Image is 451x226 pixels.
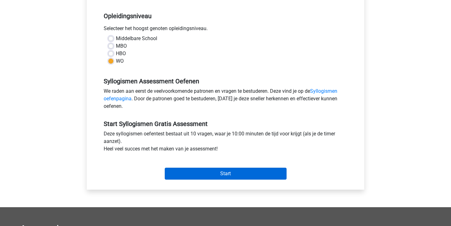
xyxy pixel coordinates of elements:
input: Start [165,168,287,180]
h5: Start Syllogismen Gratis Assessment [104,120,347,128]
div: Deze syllogismen oefentest bestaat uit 10 vragen, waar je 10:00 minuten de tijd voor krijgt (als ... [99,130,352,155]
h5: Syllogismen Assessment Oefenen [104,77,347,85]
label: MBO [116,42,127,50]
label: Middelbare School [116,35,157,42]
label: WO [116,57,124,65]
div: Selecteer het hoogst genoten opleidingsniveau. [99,25,352,35]
label: HBO [116,50,126,57]
h5: Opleidingsniveau [104,10,347,22]
div: We raden aan eerst de veelvoorkomende patronen en vragen te bestuderen. Deze vind je op de . Door... [99,87,352,113]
